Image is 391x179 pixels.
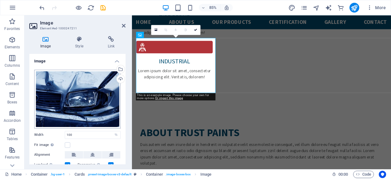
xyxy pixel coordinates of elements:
[199,4,221,11] button: 85%
[7,136,18,141] p: Tables
[161,25,171,35] a: Crop mode
[5,171,22,178] a: Click to cancel selection. Double-click to open Pages
[288,4,296,11] button: design
[155,96,183,100] a: Or import this image
[5,155,20,160] p: Features
[181,25,191,35] a: Greyscale
[349,3,359,13] button: publish
[146,171,163,178] span: Click to select. Double-click to edit
[4,118,21,123] p: Accordion
[75,171,85,178] span: Click to select. Double-click to edit
[5,45,20,50] p: Elements
[29,36,64,49] h4: Image
[7,100,17,105] p: Boxes
[301,4,308,11] button: pages
[34,141,65,149] label: Fit image
[301,4,308,11] i: Pages (Ctrl+Alt+S)
[136,93,216,100] div: This is an example image. Please choose your own for more options.
[191,25,200,35] a: Confirm ( Ctrl ⏎ )
[4,26,20,31] p: Favorites
[208,4,218,11] h6: 85%
[343,172,344,177] span: :
[325,4,332,11] button: text_generator
[5,63,20,68] p: Columns
[356,171,371,178] span: Code
[40,20,126,26] h2: Image
[87,171,131,178] span: . preset-image-boxes-v3-default
[31,171,48,178] span: Click to select. Double-click to edit
[313,4,320,11] i: Navigator
[364,3,388,13] button: More
[337,4,344,11] i: Commerce
[151,25,161,35] a: Select files from the file manager, stock photos, or upload file(s)
[50,171,65,178] span: . bg-user-1
[34,133,65,136] label: Width
[40,26,113,31] h3: Element #ed-1000247211
[29,54,126,65] h4: Image
[166,171,191,178] span: . image-boxes-box
[325,4,332,11] i: AI Writer
[34,161,65,169] label: Lazyload
[38,4,46,11] i: Undo: Change image (Ctrl+Z)
[64,36,97,49] h4: Style
[78,161,108,169] label: Responsive
[38,4,46,11] button: undo
[87,4,94,11] button: reload
[353,171,374,178] button: Code
[99,4,107,11] button: save
[75,4,82,11] button: Click here to leave preview mode and continue editing
[351,4,358,11] i: Publish
[31,171,211,178] nav: breadcrumb
[171,25,181,35] a: Blur
[338,171,348,178] span: 00 00
[97,36,126,49] h4: Link
[100,4,107,11] i: Save (Ctrl+S)
[288,4,295,11] i: Design (Ctrl+Alt+Y)
[313,4,320,11] button: navigator
[134,173,137,176] i: This element is a customizable preset
[200,171,211,178] span: Click to select. Double-click to edit
[367,5,386,11] span: More
[332,171,348,178] h6: Session time
[34,70,121,129] div: headlamp-2940_960_720.jpg.jpeg
[224,5,229,10] i: On resize automatically adjust zoom level to fit chosen device.
[34,151,65,158] label: Alignment
[379,171,386,178] button: Usercentrics
[5,81,19,86] p: Content
[337,4,345,11] button: commerce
